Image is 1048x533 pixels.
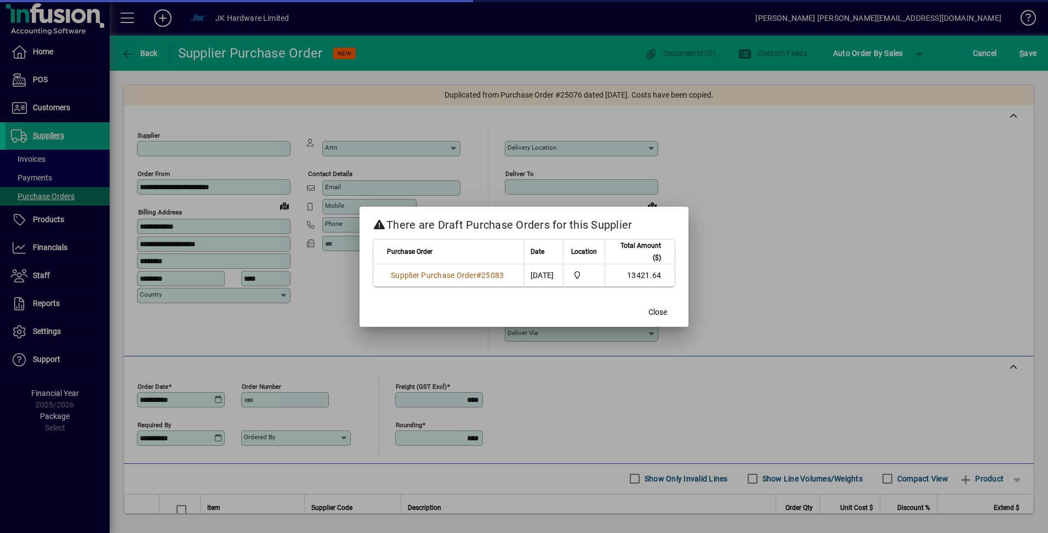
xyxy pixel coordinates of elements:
[476,271,481,280] span: #
[648,307,667,318] span: Close
[570,269,599,281] span: To Collect
[531,246,544,258] span: Date
[571,246,597,258] span: Location
[640,303,675,322] button: Close
[391,271,476,280] span: Supplier Purchase Order
[387,269,508,281] a: Supplier Purchase Order#25083
[605,264,675,286] td: 13421.64
[387,246,432,258] span: Purchase Order
[360,207,688,239] h2: There are Draft Purchase Orders for this Supplier
[612,240,661,264] span: Total Amount ($)
[523,264,563,286] td: [DATE]
[481,271,504,280] span: 25083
